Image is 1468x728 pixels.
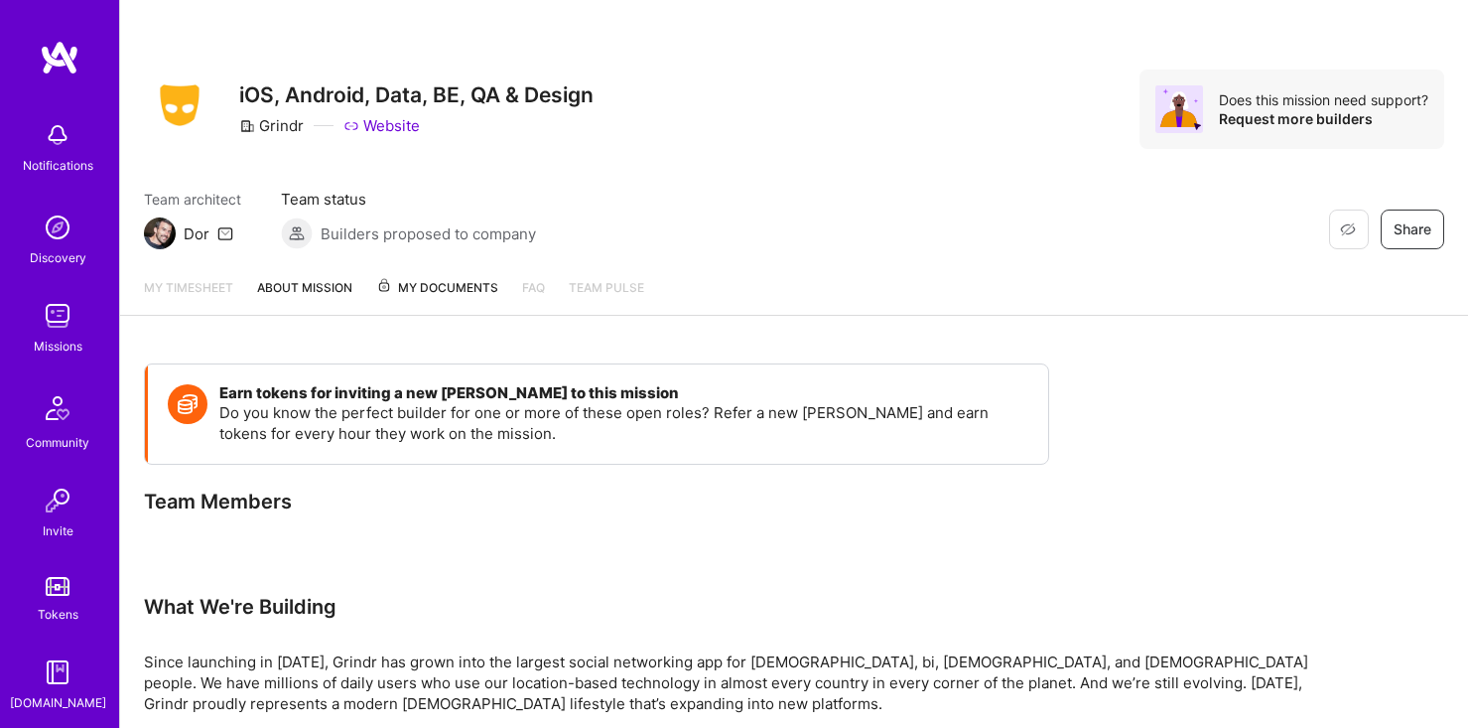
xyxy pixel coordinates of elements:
[1155,85,1203,133] img: Avatar
[144,218,176,249] img: Team Architect
[1340,221,1356,237] i: icon EyeClosed
[23,155,93,176] div: Notifications
[239,118,255,134] i: icon CompanyGray
[281,218,313,249] img: Builders proposed to company
[257,277,352,315] a: About Mission
[144,277,233,315] a: My timesheet
[34,336,82,357] div: Missions
[1381,210,1444,249] button: Share
[38,653,77,692] img: guide book
[10,692,106,713] div: [DOMAIN_NAME]
[30,247,86,268] div: Discovery
[1219,109,1428,128] div: Request more builders
[144,652,1335,714] p: Since launching in [DATE], Grindr has grown into the largest social networking app for [DEMOGRAPH...
[46,577,69,596] img: tokens
[38,296,77,336] img: teamwork
[38,481,77,520] img: Invite
[569,280,644,295] span: Team Pulse
[219,384,1028,402] h4: Earn tokens for inviting a new [PERSON_NAME] to this mission
[321,223,536,244] span: Builders proposed to company
[217,225,233,241] i: icon Mail
[43,520,73,541] div: Invite
[34,384,81,432] img: Community
[40,40,79,75] img: logo
[38,604,78,625] div: Tokens
[1219,90,1428,109] div: Does this mission need support?
[522,277,545,315] a: FAQ
[144,78,215,132] img: Company Logo
[376,277,498,299] span: My Documents
[144,594,1335,620] div: What We're Building
[184,223,209,244] div: Dor
[168,384,207,424] img: Token icon
[1394,219,1431,239] span: Share
[376,277,498,315] a: My Documents
[26,432,89,453] div: Community
[239,115,304,136] div: Grindr
[569,277,644,315] a: Team Pulse
[219,402,1028,444] p: Do you know the perfect builder for one or more of these open roles? Refer a new [PERSON_NAME] an...
[343,115,420,136] a: Website
[281,189,536,210] span: Team status
[144,189,241,210] span: Team architect
[144,489,1049,514] div: Team Members
[239,82,594,107] h3: iOS, Android, Data, BE, QA & Design
[38,115,77,155] img: bell
[38,208,77,247] img: discovery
